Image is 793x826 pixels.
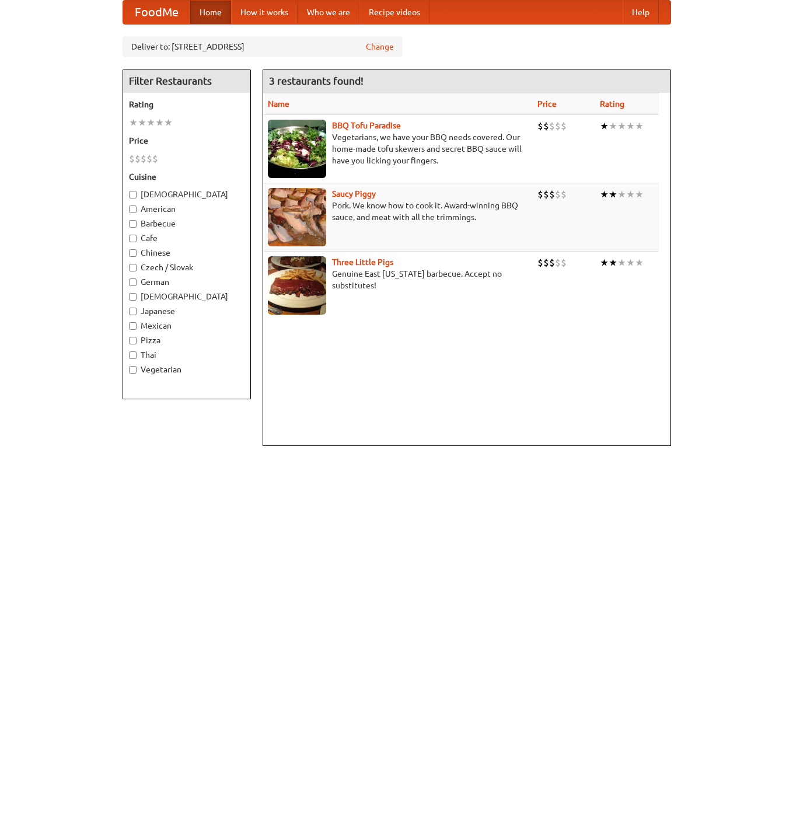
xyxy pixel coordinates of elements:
label: [DEMOGRAPHIC_DATA] [129,291,244,302]
li: $ [543,256,549,269]
li: $ [555,120,561,133]
li: $ [543,188,549,201]
a: Recipe videos [359,1,429,24]
input: [DEMOGRAPHIC_DATA] [129,293,137,301]
label: Pizza [129,334,244,346]
li: ★ [635,188,644,201]
input: Vegetarian [129,366,137,374]
li: ★ [129,116,138,129]
li: ★ [626,188,635,201]
li: $ [152,152,158,165]
li: $ [549,256,555,269]
li: ★ [617,188,626,201]
img: littlepigs.jpg [268,256,326,315]
a: Price [537,99,557,109]
label: [DEMOGRAPHIC_DATA] [129,189,244,200]
li: ★ [617,256,626,269]
li: ★ [617,120,626,133]
h5: Rating [129,99,244,110]
li: ★ [155,116,164,129]
li: $ [549,188,555,201]
label: Chinese [129,247,244,259]
input: Thai [129,351,137,359]
li: ★ [626,120,635,133]
li: $ [555,256,561,269]
input: [DEMOGRAPHIC_DATA] [129,191,137,198]
a: FoodMe [123,1,190,24]
a: Name [268,99,289,109]
label: Czech / Slovak [129,262,244,273]
input: Mexican [129,322,137,330]
li: $ [141,152,146,165]
label: German [129,276,244,288]
li: ★ [600,256,609,269]
li: ★ [600,120,609,133]
label: Mexican [129,320,244,332]
a: Three Little Pigs [332,257,393,267]
li: ★ [146,116,155,129]
li: ★ [626,256,635,269]
p: Vegetarians, we have your BBQ needs covered. Our home-made tofu skewers and secret BBQ sauce will... [268,131,528,166]
li: ★ [609,188,617,201]
div: Deliver to: [STREET_ADDRESS] [123,36,403,57]
a: Saucy Piggy [332,189,376,198]
label: Cafe [129,232,244,244]
input: Japanese [129,308,137,315]
li: $ [537,256,543,269]
img: saucy.jpg [268,188,326,246]
a: Change [366,41,394,53]
input: Chinese [129,249,137,257]
img: tofuparadise.jpg [268,120,326,178]
label: Barbecue [129,218,244,229]
a: Who we are [298,1,359,24]
label: Vegetarian [129,364,244,375]
li: ★ [609,256,617,269]
a: Help [623,1,659,24]
p: Pork. We know how to cook it. Award-winning BBQ sauce, and meat with all the trimmings. [268,200,528,223]
li: $ [129,152,135,165]
li: $ [561,256,567,269]
input: American [129,205,137,213]
li: ★ [138,116,146,129]
li: ★ [164,116,173,129]
a: Rating [600,99,624,109]
li: ★ [600,188,609,201]
h4: Filter Restaurants [123,69,250,93]
li: ★ [609,120,617,133]
li: $ [537,120,543,133]
li: ★ [635,256,644,269]
label: Japanese [129,305,244,317]
li: $ [146,152,152,165]
li: ★ [635,120,644,133]
li: $ [543,120,549,133]
li: $ [549,120,555,133]
label: Thai [129,349,244,361]
input: Cafe [129,235,137,242]
a: BBQ Tofu Paradise [332,121,401,130]
label: American [129,203,244,215]
a: How it works [231,1,298,24]
input: Czech / Slovak [129,264,137,271]
li: $ [135,152,141,165]
ng-pluralize: 3 restaurants found! [269,75,364,86]
input: Barbecue [129,220,137,228]
input: German [129,278,137,286]
h5: Cuisine [129,171,244,183]
li: $ [537,188,543,201]
li: $ [555,188,561,201]
h5: Price [129,135,244,147]
a: Home [190,1,231,24]
input: Pizza [129,337,137,344]
li: $ [561,188,567,201]
p: Genuine East [US_STATE] barbecue. Accept no substitutes! [268,268,528,291]
li: $ [561,120,567,133]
